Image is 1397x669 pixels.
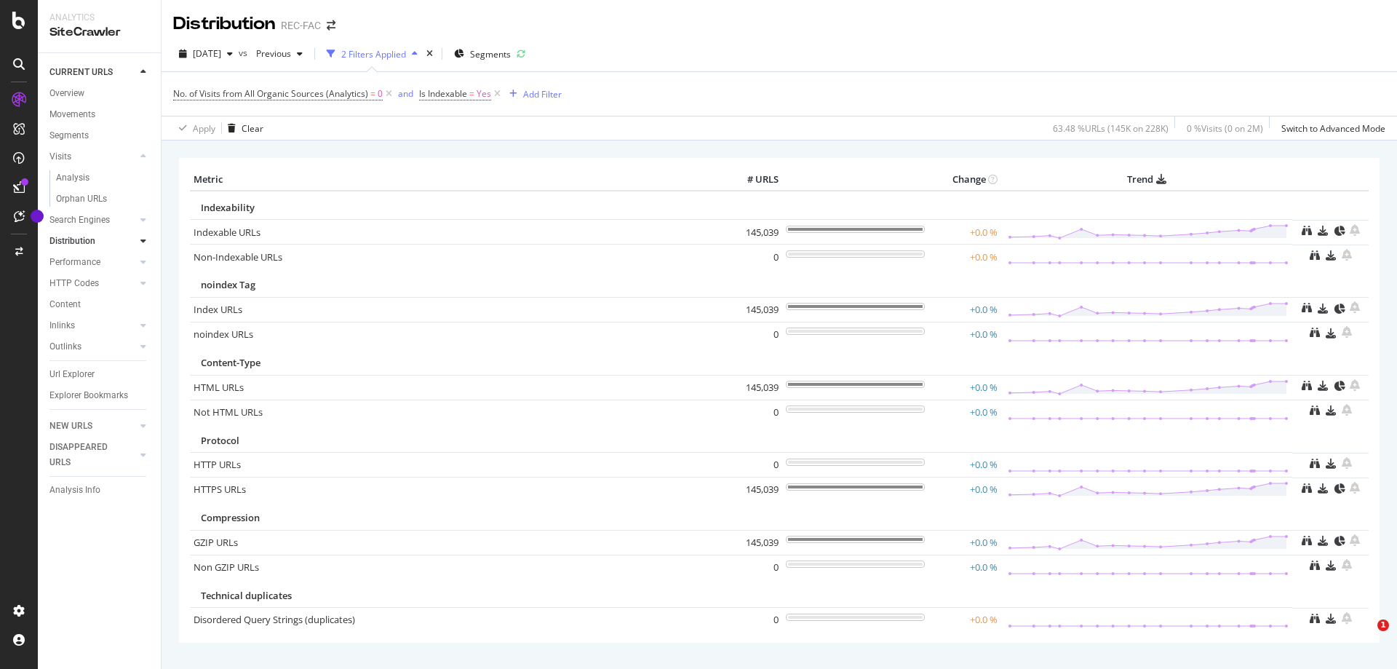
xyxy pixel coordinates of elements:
[469,87,474,100] span: =
[250,42,309,66] button: Previous
[49,128,89,143] div: Segments
[477,84,491,104] span: Yes
[724,453,782,478] td: 0
[928,478,1001,502] td: +0.0 %
[49,483,100,498] div: Analysis Info
[194,328,253,341] a: noindex URLs
[1275,116,1385,140] button: Switch to Advanced Mode
[928,555,1001,579] td: +0.0 %
[1342,457,1352,469] div: bell-plus
[1053,122,1169,135] div: 63.48 % URLs ( 145K on 228K )
[1377,619,1389,631] span: 1
[724,608,782,633] td: 0
[173,87,368,100] span: No. of Visits from All Organic Sources (Analytics)
[49,276,99,291] div: HTTP Codes
[201,201,255,214] span: Indexability
[49,339,136,355] a: Outlinks
[49,367,151,382] a: Url Explorer
[49,297,151,312] a: Content
[1342,404,1352,416] div: bell-plus
[194,483,246,496] a: HTTPS URLs
[1342,326,1352,338] div: bell-plus
[1350,379,1360,391] div: bell-plus
[242,122,263,135] div: Clear
[928,530,1001,555] td: +0.0 %
[222,116,263,140] button: Clear
[194,458,241,471] a: HTTP URLs
[49,86,84,101] div: Overview
[49,367,95,382] div: Url Explorer
[56,191,151,207] a: Orphan URLs
[378,84,383,104] span: 0
[928,245,1001,269] td: +0.0 %
[250,47,291,60] span: Previous
[49,339,81,355] div: Outlinks
[321,42,423,66] button: 2 Filters Applied
[49,213,136,228] a: Search Engines
[190,169,724,191] th: Metric
[523,88,562,100] div: Add Filter
[194,405,263,419] a: Not HTML URLs
[201,589,292,602] span: Technical duplicates
[49,234,136,249] a: Distribution
[724,220,782,245] td: 145,039
[724,322,782,347] td: 0
[49,234,95,249] div: Distribution
[724,169,782,191] th: # URLS
[49,276,136,291] a: HTTP Codes
[1342,612,1352,624] div: bell-plus
[928,400,1001,424] td: +0.0 %
[193,122,215,135] div: Apply
[1350,224,1360,236] div: bell-plus
[239,47,250,59] span: vs
[724,478,782,502] td: 145,039
[928,322,1001,347] td: +0.0 %
[49,419,136,434] a: NEW URLS
[1187,122,1263,135] div: 0 % Visits ( 0 on 2M )
[49,297,81,312] div: Content
[928,220,1001,245] td: +0.0 %
[201,511,260,524] span: Compression
[49,149,136,165] a: Visits
[1350,301,1360,313] div: bell-plus
[1350,534,1360,546] div: bell-plus
[724,375,782,400] td: 145,039
[201,434,239,447] span: Protocol
[194,250,282,264] a: Non-Indexable URLs
[49,149,71,165] div: Visits
[31,210,44,223] div: Tooltip anchor
[49,107,151,122] a: Movements
[724,297,782,322] td: 145,039
[49,12,149,24] div: Analytics
[470,48,511,60] span: Segments
[1350,482,1360,494] div: bell-plus
[194,226,260,239] a: Indexable URLs
[173,116,215,140] button: Apply
[419,87,467,100] span: Is Indexable
[49,255,136,270] a: Performance
[173,12,275,36] div: Distribution
[928,169,1001,191] th: Change
[49,65,113,80] div: CURRENT URLS
[49,24,149,41] div: SiteCrawler
[194,561,259,574] a: Non GZIP URLs
[928,608,1001,633] td: +0.0 %
[56,191,107,207] div: Orphan URLs
[49,86,151,101] a: Overview
[370,87,375,100] span: =
[928,453,1001,478] td: +0.0 %
[341,48,406,60] div: 2 Filters Applied
[1348,619,1382,654] iframe: Intercom live chat
[423,47,436,61] div: times
[193,47,221,60] span: 2025 Aug. 31st
[49,128,151,143] a: Segments
[448,42,517,66] button: Segments
[201,356,260,369] span: Content-Type
[281,18,321,33] div: REC-FAC
[194,613,355,626] a: Disordered Query Strings (duplicates)
[194,381,244,394] a: HTML URLs
[49,483,151,498] a: Analysis Info
[1342,559,1352,571] div: bell-plus
[724,400,782,424] td: 0
[49,65,136,80] a: CURRENT URLS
